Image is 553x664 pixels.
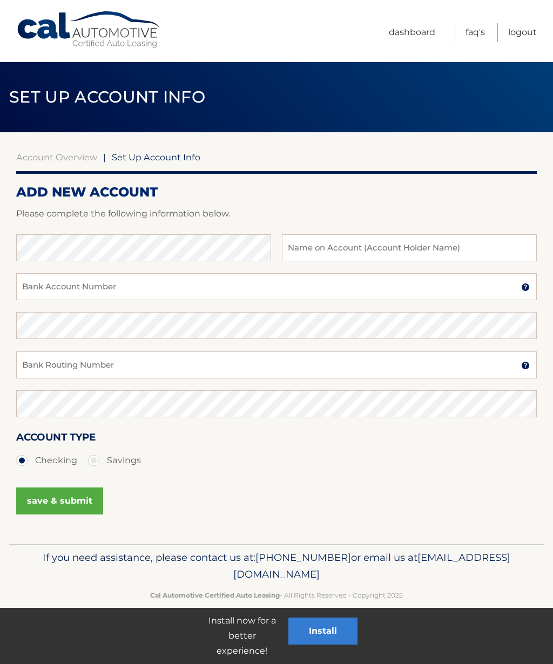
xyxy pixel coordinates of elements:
[16,429,96,449] label: Account Type
[521,283,530,292] img: tooltip.svg
[16,273,537,300] input: Bank Account Number
[16,152,97,162] a: Account Overview
[16,206,537,221] p: Please complete the following information below.
[112,152,200,162] span: Set Up Account Info
[288,618,358,645] button: Install
[195,613,288,659] p: Install now for a better experience!
[25,590,528,601] p: - All Rights Reserved - Copyright 2025
[389,23,435,42] a: Dashboard
[466,23,485,42] a: FAQ's
[255,551,351,564] span: [PHONE_NUMBER]
[16,351,537,378] input: Bank Routing Number
[16,487,103,514] button: save & submit
[88,450,141,471] label: Savings
[103,152,106,162] span: |
[150,591,280,599] strong: Cal Automotive Certified Auto Leasing
[9,87,205,107] span: Set Up Account Info
[16,11,162,49] a: Cal Automotive
[282,234,537,261] input: Name on Account (Account Holder Name)
[508,23,537,42] a: Logout
[16,184,537,200] h2: ADD NEW ACCOUNT
[25,549,528,584] p: If you need assistance, please contact us at: or email us at
[16,450,77,471] label: Checking
[521,361,530,370] img: tooltip.svg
